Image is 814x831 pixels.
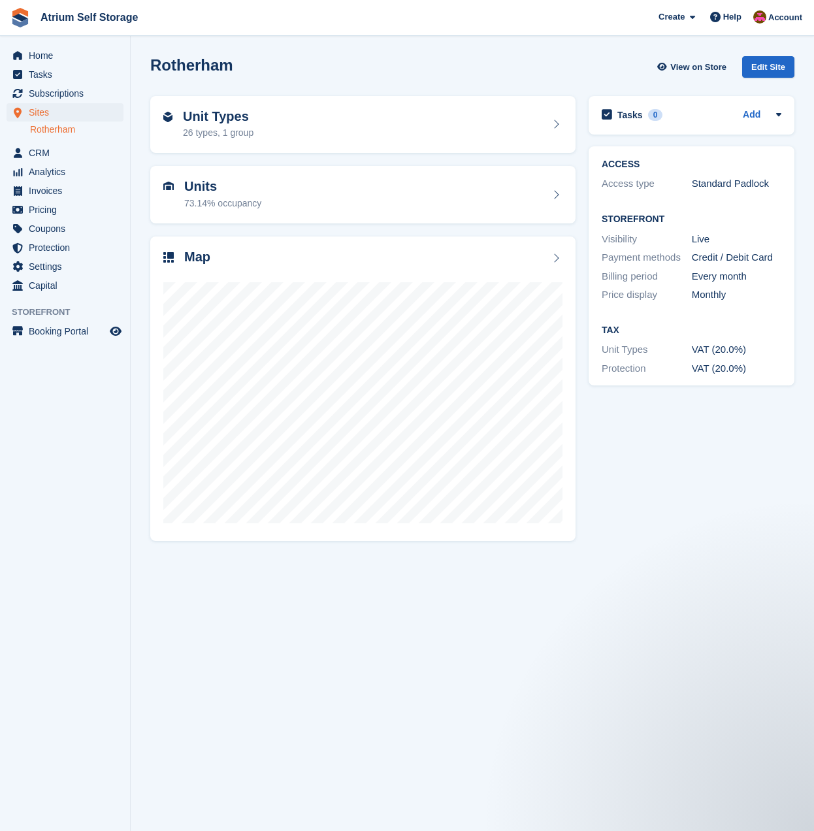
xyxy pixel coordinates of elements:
h2: Map [184,250,210,265]
span: Help [723,10,741,24]
img: stora-icon-8386f47178a22dfd0bd8f6a31ec36ba5ce8667c1dd55bd0f319d3a0aa187defe.svg [10,8,30,27]
a: menu [7,257,123,276]
a: Edit Site [742,56,794,83]
a: Unit Types 26 types, 1 group [150,96,576,154]
img: map-icn-33ee37083ee616e46c38cad1a60f524a97daa1e2b2c8c0bc3eb3415660979fc1.svg [163,252,174,263]
div: Credit / Debit Card [692,250,782,265]
a: menu [7,163,123,181]
div: Price display [602,287,692,302]
a: menu [7,46,123,65]
div: VAT (20.0%) [692,342,782,357]
div: Payment methods [602,250,692,265]
a: menu [7,84,123,103]
span: Storefront [12,306,130,319]
img: unit-icn-7be61d7bf1b0ce9d3e12c5938cc71ed9869f7b940bace4675aadf7bd6d80202e.svg [163,182,174,191]
div: Protection [602,361,692,376]
div: 73.14% occupancy [184,197,261,210]
a: View on Store [655,56,732,78]
div: Billing period [602,269,692,284]
h2: Storefront [602,214,781,225]
span: Coupons [29,220,107,238]
div: Monthly [692,287,782,302]
a: menu [7,65,123,84]
h2: Tax [602,325,781,336]
div: 0 [648,109,663,121]
span: Protection [29,238,107,257]
h2: Tasks [617,109,643,121]
div: Standard Padlock [692,176,782,191]
div: Every month [692,269,782,284]
span: Tasks [29,65,107,84]
span: CRM [29,144,107,162]
div: Visibility [602,232,692,247]
a: Add [743,108,760,123]
h2: Unit Types [183,109,253,124]
a: Rotherham [30,123,123,136]
span: Account [768,11,802,24]
span: Analytics [29,163,107,181]
div: Live [692,232,782,247]
img: Mark Rhodes [753,10,766,24]
div: Access type [602,176,692,191]
h2: Rotherham [150,56,233,74]
a: menu [7,220,123,238]
span: Capital [29,276,107,295]
a: menu [7,322,123,340]
a: menu [7,238,123,257]
h2: ACCESS [602,159,781,170]
div: Unit Types [602,342,692,357]
a: Atrium Self Storage [35,7,143,28]
span: Invoices [29,182,107,200]
span: Pricing [29,201,107,219]
h2: Units [184,179,261,194]
span: Create [659,10,685,24]
span: Settings [29,257,107,276]
a: Units 73.14% occupancy [150,166,576,223]
a: menu [7,103,123,122]
span: View on Store [670,61,726,74]
span: Booking Portal [29,322,107,340]
a: menu [7,201,123,219]
span: Sites [29,103,107,122]
a: Preview store [108,323,123,339]
span: Home [29,46,107,65]
img: unit-type-icn-2b2737a686de81e16bb02015468b77c625bbabd49415b5ef34ead5e3b44a266d.svg [163,112,172,122]
a: menu [7,144,123,162]
a: Map [150,236,576,542]
div: VAT (20.0%) [692,361,782,376]
div: Edit Site [742,56,794,78]
a: menu [7,276,123,295]
a: menu [7,182,123,200]
div: 26 types, 1 group [183,126,253,140]
span: Subscriptions [29,84,107,103]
